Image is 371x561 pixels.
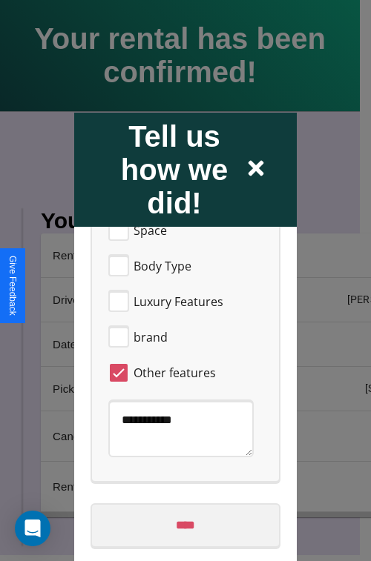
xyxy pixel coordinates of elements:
span: Space [134,221,167,239]
span: Body Type [134,256,191,274]
div: Give Feedback [7,256,18,316]
h2: Tell us how we did! [104,119,245,219]
span: brand [134,328,168,345]
span: Luxury Features [134,292,223,310]
div: Open Intercom Messenger [15,511,50,546]
span: Other features [134,363,216,381]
